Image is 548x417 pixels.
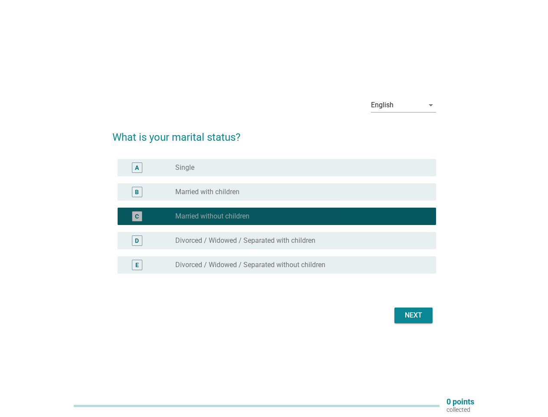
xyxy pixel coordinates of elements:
[175,212,249,221] label: Married without children
[112,121,436,145] h2: What is your marital status?
[135,212,139,221] div: C
[175,188,240,196] label: Married with children
[371,101,394,109] div: English
[135,261,139,270] div: E
[401,310,426,321] div: Next
[446,406,474,414] p: collected
[175,236,315,245] label: Divorced / Widowed / Separated with children
[135,236,139,245] div: D
[446,398,474,406] p: 0 points
[175,261,325,269] label: Divorced / Widowed / Separated without children
[135,188,139,197] div: B
[175,163,194,172] label: Single
[394,308,433,323] button: Next
[135,163,139,172] div: A
[426,100,436,110] i: arrow_drop_down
